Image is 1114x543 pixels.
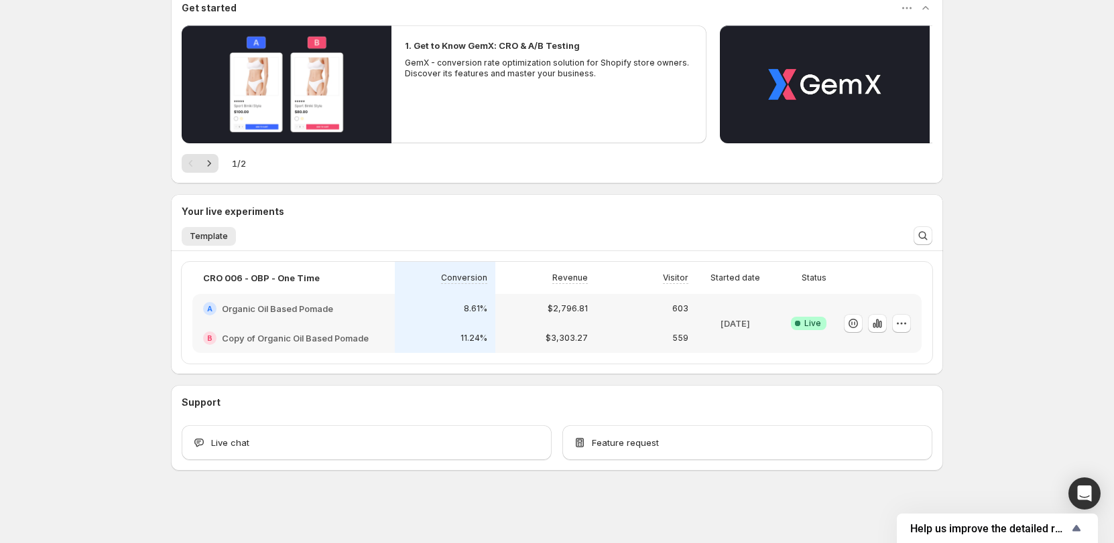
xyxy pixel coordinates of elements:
h2: A [207,305,212,313]
p: 11.24% [460,333,487,343]
p: 603 [672,303,688,314]
p: Started date [710,273,760,283]
span: Help us improve the detailed report for A/B campaigns [910,522,1068,535]
h2: Copy of Organic Oil Based Pomade [222,331,369,345]
button: Show survey - Help us improve the detailed report for A/B campaigns [910,520,1085,536]
h3: Your live experiments [182,205,284,218]
nav: Pagination [182,154,219,173]
button: Play video [182,25,391,143]
p: GemX - conversion rate optimization solution for Shopify store owners. Discover its features and ... [405,58,693,79]
p: [DATE] [721,317,750,330]
span: Live chat [211,436,249,449]
h3: Get started [182,1,237,15]
span: Feature request [592,436,659,449]
span: 1 / 2 [232,157,246,170]
p: Revenue [552,273,588,283]
div: Open Intercom Messenger [1068,477,1101,510]
p: $2,796.81 [548,303,588,314]
p: Visitor [663,273,688,283]
span: Live [804,318,821,329]
p: Conversion [441,273,487,283]
h3: Support [182,396,221,409]
button: Next [200,154,219,173]
span: Template [190,231,228,242]
p: $3,303.27 [546,333,588,343]
p: CRO 006 - OBP - One Time [203,271,320,285]
h2: 1. Get to Know GemX: CRO & A/B Testing [405,39,580,52]
p: 559 [672,333,688,343]
p: 8.61% [464,303,487,314]
p: Status [802,273,826,283]
h2: B [207,334,212,342]
h2: Organic Oil Based Pomade [222,302,333,315]
button: Search and filter results [914,226,932,245]
button: Play video [720,25,930,143]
